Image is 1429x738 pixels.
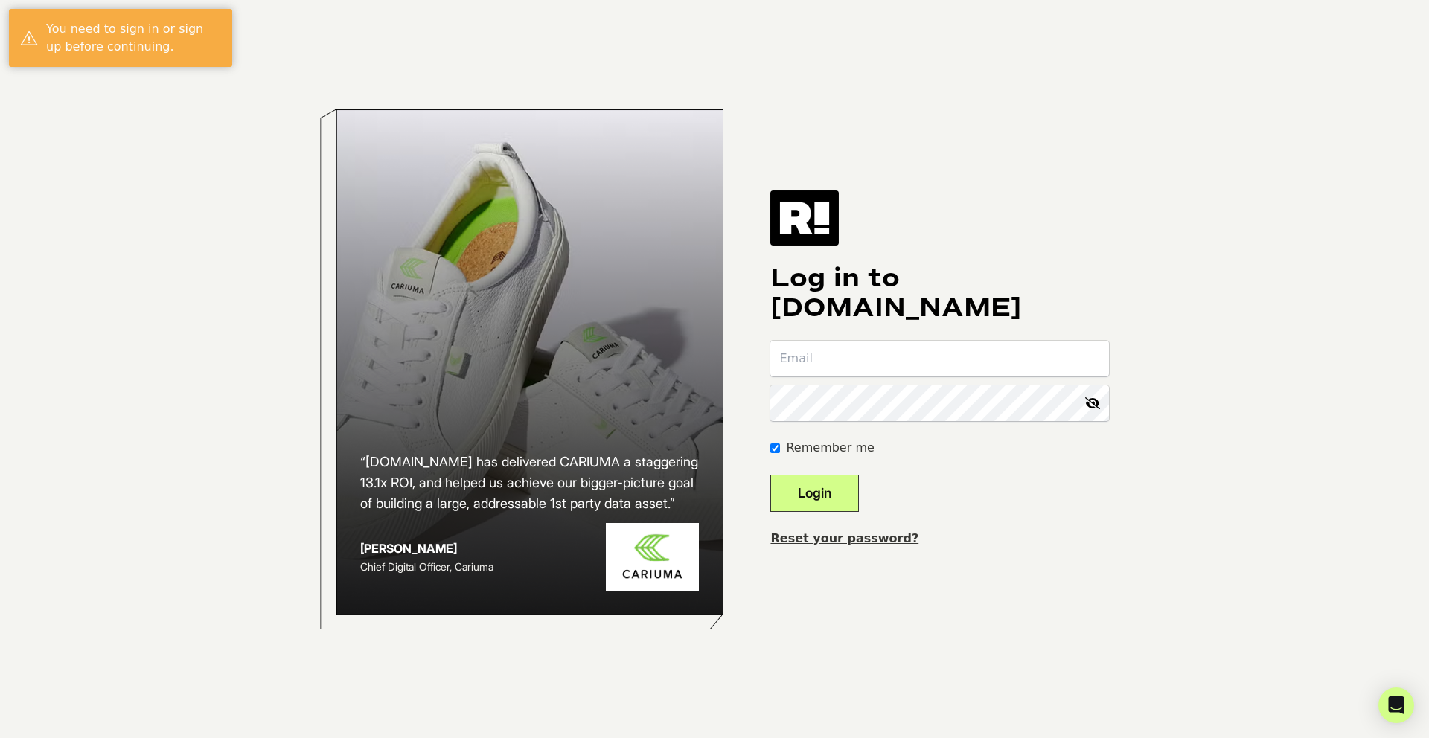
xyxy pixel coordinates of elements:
[770,531,918,545] a: Reset your password?
[770,190,839,246] img: Retention.com
[360,560,493,573] span: Chief Digital Officer, Cariuma
[770,475,859,512] button: Login
[770,263,1109,323] h1: Log in to [DOMAIN_NAME]
[786,439,874,457] label: Remember me
[360,541,457,556] strong: [PERSON_NAME]
[770,341,1109,376] input: Email
[1378,687,1414,723] div: Open Intercom Messenger
[606,523,699,591] img: Cariuma
[46,20,221,56] div: You need to sign in or sign up before continuing.
[360,452,700,514] h2: “[DOMAIN_NAME] has delivered CARIUMA a staggering 13.1x ROI, and helped us achieve our bigger-pic...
